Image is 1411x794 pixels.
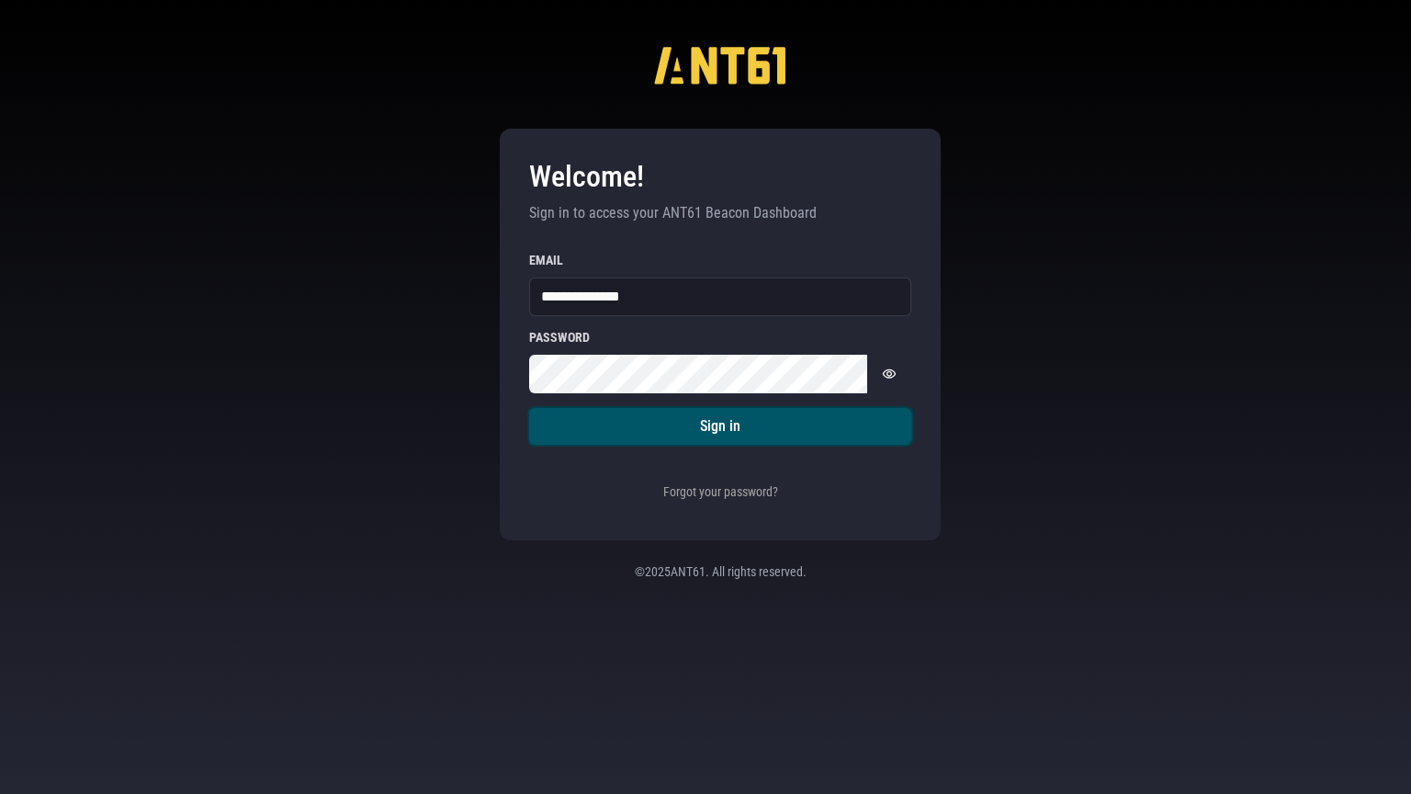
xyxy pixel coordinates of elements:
[529,202,911,224] p: Sign in to access your ANT61 Beacon Dashboard
[522,562,919,581] p: © 2025 ANT61. All rights reserved.
[867,355,911,393] button: Show password
[529,331,911,344] label: Password
[529,158,911,195] h3: Welcome!
[529,254,911,267] label: Email
[529,408,911,445] button: Sign in
[659,474,783,511] button: Forgot your password?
